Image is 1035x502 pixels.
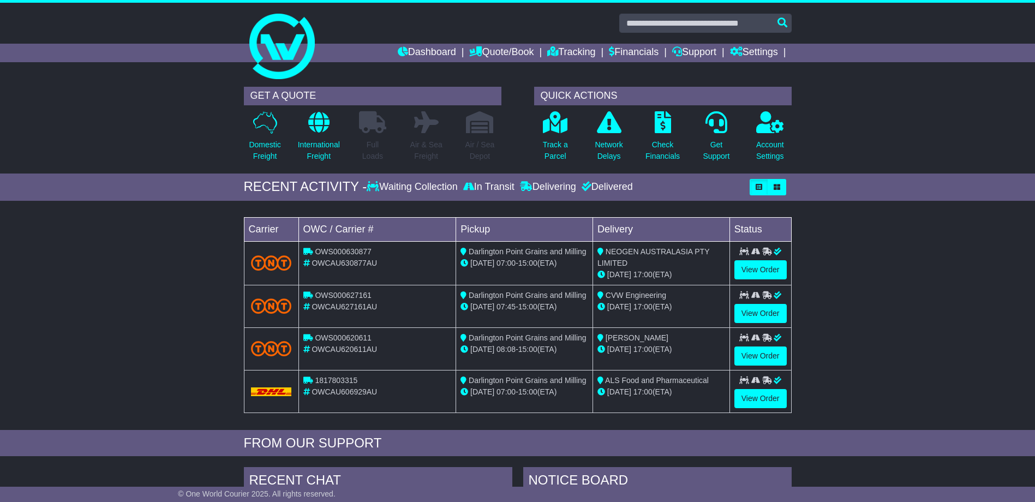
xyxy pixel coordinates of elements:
[469,333,587,342] span: Darlington Point Grains and Milling
[595,139,623,162] p: Network Delays
[645,111,680,168] a: CheckFinancials
[594,111,623,168] a: NetworkDelays
[756,111,785,168] a: AccountSettings
[248,111,281,168] a: DomesticFreight
[756,139,784,162] p: Account Settings
[312,345,377,354] span: OWCAU620611AU
[633,387,653,396] span: 17:00
[579,181,633,193] div: Delivered
[312,302,377,311] span: OWCAU627161AU
[298,217,456,241] td: OWC / Carrier #
[460,181,517,193] div: In Transit
[702,111,730,168] a: GetSupport
[607,270,631,279] span: [DATE]
[470,387,494,396] span: [DATE]
[593,217,729,241] td: Delivery
[729,217,791,241] td: Status
[607,345,631,354] span: [DATE]
[607,302,631,311] span: [DATE]
[496,302,516,311] span: 07:45
[518,259,537,267] span: 15:00
[597,386,725,398] div: (ETA)
[645,139,680,162] p: Check Financials
[597,247,709,267] span: NEOGEN AUSTRALASIA PTY LIMITED
[633,302,653,311] span: 17:00
[315,333,372,342] span: OWS000620611
[410,139,442,162] p: Air & Sea Freight
[469,376,587,385] span: Darlington Point Grains and Milling
[249,139,280,162] p: Domestic Freight
[496,259,516,267] span: 07:00
[460,386,588,398] div: - (ETA)
[672,44,716,62] a: Support
[542,111,569,168] a: Track aParcel
[460,301,588,313] div: - (ETA)
[469,44,534,62] a: Quote/Book
[597,301,725,313] div: (ETA)
[518,387,537,396] span: 15:00
[251,341,292,356] img: TNT_Domestic.png
[633,345,653,354] span: 17:00
[517,181,579,193] div: Delivering
[606,333,668,342] span: [PERSON_NAME]
[297,111,340,168] a: InternationalFreight
[460,258,588,269] div: - (ETA)
[633,270,653,279] span: 17:00
[703,139,729,162] p: Get Support
[734,389,787,408] a: View Order
[597,269,725,280] div: (ETA)
[315,376,357,385] span: 1817803315
[543,139,568,162] p: Track a Parcel
[597,344,725,355] div: (ETA)
[469,247,587,256] span: Darlington Point Grains and Milling
[251,387,292,396] img: DHL.png
[523,467,792,497] div: NOTICE BOARD
[178,489,336,498] span: © One World Courier 2025. All rights reserved.
[734,346,787,366] a: View Order
[734,260,787,279] a: View Order
[465,139,495,162] p: Air / Sea Depot
[470,345,494,354] span: [DATE]
[547,44,595,62] a: Tracking
[518,345,537,354] span: 15:00
[518,302,537,311] span: 15:00
[609,44,659,62] a: Financials
[456,217,593,241] td: Pickup
[244,179,367,195] div: RECENT ACTIVITY -
[315,247,372,256] span: OWS000630877
[312,387,377,396] span: OWCAU606929AU
[734,304,787,323] a: View Order
[470,259,494,267] span: [DATE]
[359,139,386,162] p: Full Loads
[298,139,340,162] p: International Freight
[315,291,372,300] span: OWS000627161
[534,87,792,105] div: QUICK ACTIONS
[470,302,494,311] span: [DATE]
[607,387,631,396] span: [DATE]
[605,376,709,385] span: ALS Food and Pharmaceutical
[496,387,516,396] span: 07:00
[606,291,666,300] span: CVW Engineering
[460,344,588,355] div: - (ETA)
[244,435,792,451] div: FROM OUR SUPPORT
[244,87,501,105] div: GET A QUOTE
[398,44,456,62] a: Dashboard
[251,298,292,313] img: TNT_Domestic.png
[244,467,512,497] div: RECENT CHAT
[244,217,298,241] td: Carrier
[251,255,292,270] img: TNT_Domestic.png
[469,291,587,300] span: Darlington Point Grains and Milling
[367,181,460,193] div: Waiting Collection
[312,259,377,267] span: OWCAU630877AU
[496,345,516,354] span: 08:08
[730,44,778,62] a: Settings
